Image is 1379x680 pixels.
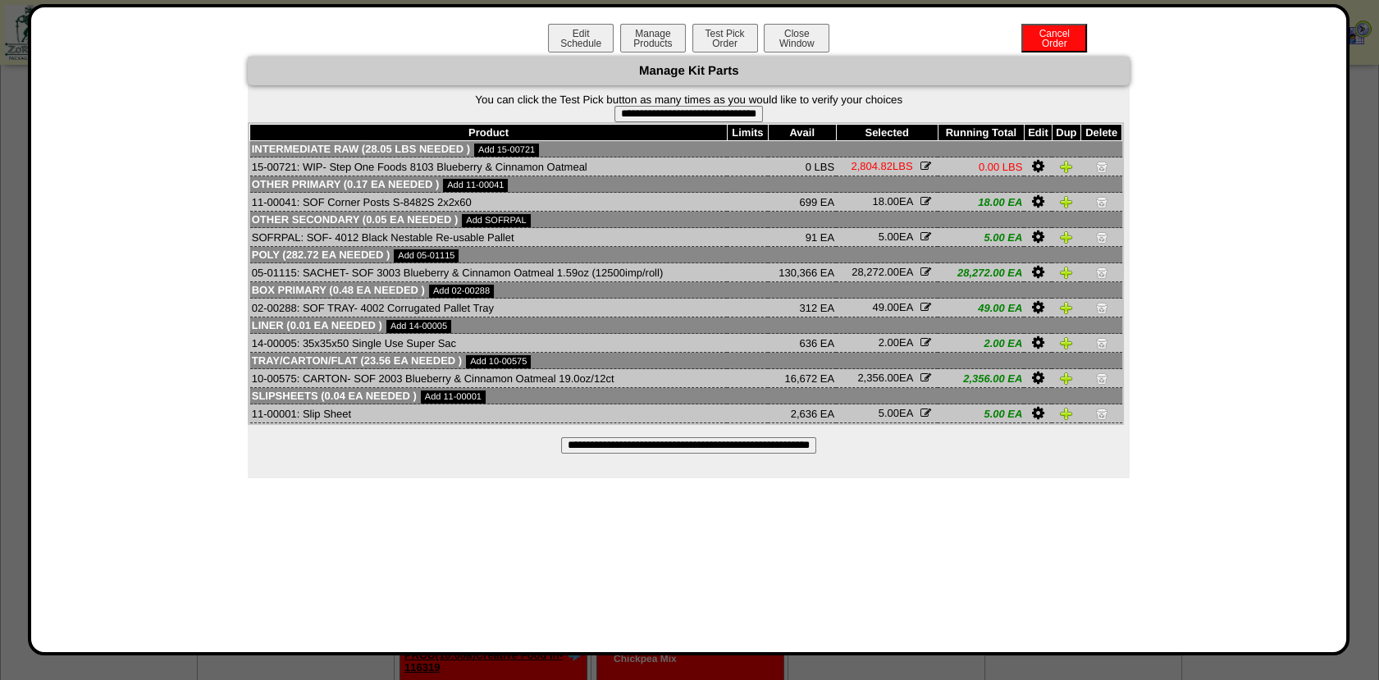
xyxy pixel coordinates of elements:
[768,228,836,247] td: 91 EA
[879,230,899,243] span: 5.00
[938,157,1024,176] td: 0.00 LBS
[768,263,836,282] td: 130,366 EA
[872,301,899,313] span: 49.00
[852,266,912,278] span: EA
[938,263,1024,282] td: 28,272.00 EA
[443,179,508,192] a: Add 11-00041
[1095,372,1108,385] img: Delete Item
[938,404,1024,423] td: 5.00 EA
[1060,195,1073,208] img: Duplicate Item
[250,317,1122,334] td: Liner (0.01 EA needed )
[768,299,836,317] td: 312 EA
[250,228,728,247] td: SOFRPAL: SOF- 4012 Black Nestable Re-usable Pallet
[1095,195,1108,208] img: Delete Item
[250,282,1122,299] td: Box Primary (0.48 EA needed )
[938,193,1024,212] td: 18.00 EA
[1060,372,1073,385] img: Duplicate Item
[1080,125,1122,141] th: Delete
[851,160,912,172] span: LBS
[851,160,893,172] span: 2,804.82
[768,404,836,423] td: 2,636 EA
[250,369,728,388] td: 10-00575: CARTON- SOF 2003 Blueberry & Cinnamon Oatmeal 19.0oz/12ct
[474,144,539,157] a: Add 15-00721
[879,230,913,243] span: EA
[1060,336,1073,349] img: Duplicate Item
[768,157,836,176] td: 0 LBS
[394,249,459,262] a: Add 05-01115
[1095,301,1108,314] img: Delete Item
[250,353,1122,369] td: Tray/Carton/Flat (23.56 EA needed )
[250,404,728,423] td: 11-00001: Slip Sheet
[938,299,1024,317] td: 49.00 EA
[250,299,728,317] td: 02-00288: SOF TRAY- 4002 Corrugated Pallet Tray
[1095,336,1108,349] img: Delete Item
[1060,230,1073,244] img: Duplicate Item
[1095,230,1108,244] img: Delete Item
[872,195,899,208] span: 18.00
[857,372,899,384] span: 2,356.00
[250,125,728,141] th: Product
[250,176,1122,193] td: Other Primary (0.17 EA needed )
[836,125,938,141] th: Selected
[429,285,494,298] a: Add 02-00288
[879,336,899,349] span: 2.00
[879,336,913,349] span: EA
[1021,24,1087,52] button: CancelOrder
[857,372,912,384] span: EA
[1060,160,1073,173] img: Duplicate Item
[768,369,836,388] td: 16,672 EA
[1095,407,1108,420] img: Delete Item
[462,214,530,227] a: Add SOFRPAL
[1060,301,1073,314] img: Duplicate Item
[250,263,728,282] td: 05-01115: SACHET- SOF 3003 Blueberry & Cinnamon Oatmeal 1.59oz (12500imp/roll)
[548,24,614,52] button: EditSchedule
[248,57,1130,85] div: Manage Kit Parts
[879,407,899,419] span: 5.00
[762,37,831,49] a: CloseWindow
[250,141,1122,157] td: Intermediate Raw (28.05 LBS needed )
[1052,125,1080,141] th: Dup
[938,369,1024,388] td: 2,356.00 EA
[250,247,1122,263] td: Poly (282.72 EA needed )
[1095,266,1108,279] img: Delete Item
[1060,407,1073,420] img: Duplicate Item
[768,125,836,141] th: Avail
[248,94,1130,122] form: You can click the Test Pick button as many times as you would like to verify your choices
[1095,160,1108,173] img: Delete Item
[872,301,912,313] span: EA
[872,195,912,208] span: EA
[938,228,1024,247] td: 5.00 EA
[250,334,728,353] td: 14-00005: 35x35x50 Single Use Super Sac
[768,193,836,212] td: 699 EA
[421,390,486,404] a: Add 11-00001
[768,334,836,353] td: 636 EA
[852,266,899,278] span: 28,272.00
[938,125,1024,141] th: Running Total
[250,212,1122,228] td: Other Secondary (0.05 EA needed )
[1060,266,1073,279] img: Duplicate Item
[386,320,451,333] a: Add 14-00005
[727,125,768,141] th: Limits
[692,24,758,52] button: Test PickOrder
[250,193,728,212] td: 11-00041: SOF Corner Posts S-8482S 2x2x60
[764,24,829,52] button: CloseWindow
[620,24,686,52] button: ManageProducts
[938,334,1024,353] td: 2.00 EA
[250,388,1122,404] td: Slipsheets (0.04 EA needed )
[250,157,728,176] td: 15-00721: WIP- Step One Foods 8103 Blueberry & Cinnamon Oatmeal
[1024,125,1052,141] th: Edit
[466,355,531,368] a: Add 10-00575
[879,407,913,419] span: EA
